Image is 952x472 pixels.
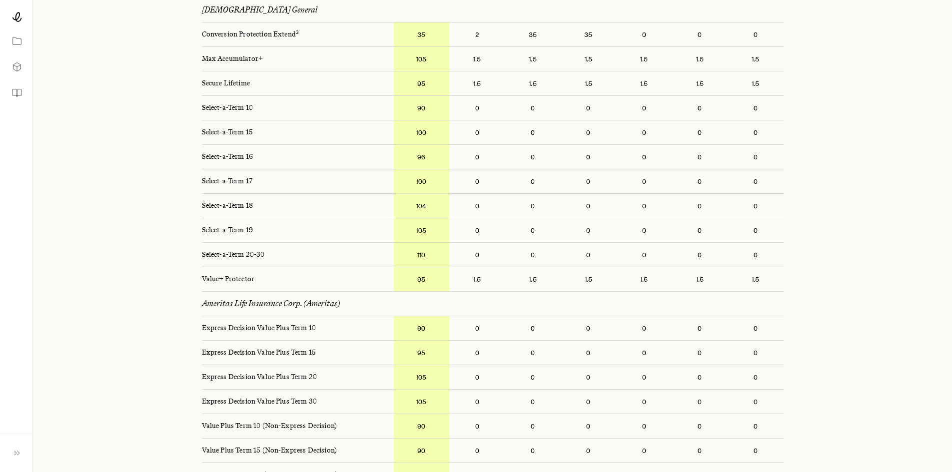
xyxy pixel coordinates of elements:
[194,22,394,46] p: Conversion Protection Extend
[561,120,616,144] p: 0
[561,145,616,169] p: 0
[202,5,317,15] p: [DEMOGRAPHIC_DATA] General
[449,71,505,95] p: 1.5
[561,47,616,71] p: 1.5
[394,120,449,144] p: 100
[449,22,505,46] p: 2
[505,414,560,438] p: 0
[449,120,505,144] p: 0
[194,169,394,193] p: Select-a-Term 17
[672,316,728,340] p: 0
[505,71,560,95] p: 1.5
[505,390,560,414] p: 0
[194,47,394,71] p: Max Accumulator+
[561,194,616,218] p: 0
[194,341,394,365] p: Express Decision Value Plus Term 15
[672,194,728,218] p: 0
[449,218,505,242] p: 0
[728,194,783,218] p: 0
[672,439,728,463] p: 0
[449,341,505,365] p: 0
[672,414,728,438] p: 0
[728,71,783,95] p: 1.5
[728,316,783,340] p: 0
[672,390,728,414] p: 0
[561,267,616,291] p: 1.5
[616,22,672,46] p: 0
[672,120,728,144] p: 0
[728,145,783,169] p: 0
[561,169,616,193] p: 0
[672,243,728,267] p: 0
[449,194,505,218] p: 0
[616,71,672,95] p: 1.5
[394,414,449,438] p: 90
[616,439,672,463] p: 0
[728,120,783,144] p: 0
[728,414,783,438] p: 0
[505,22,560,46] p: 35
[449,243,505,267] p: 0
[505,120,560,144] p: 0
[672,47,728,71] p: 1.5
[728,341,783,365] p: 0
[202,299,340,309] p: Ameritas Life Insurance Corp. (Ameritas)
[561,414,616,438] p: 0
[194,390,394,414] p: Express Decision Value Plus Term 30
[394,169,449,193] p: 100
[561,390,616,414] p: 0
[616,47,672,71] p: 1.5
[394,243,449,267] p: 110
[728,47,783,71] p: 1.5
[505,365,560,389] p: 0
[672,341,728,365] p: 0
[616,267,672,291] p: 1.5
[194,243,394,267] p: Select-a-Term 20-30
[505,243,560,267] p: 0
[449,145,505,169] p: 0
[449,390,505,414] p: 0
[449,267,505,291] p: 1.5
[616,341,672,365] p: 0
[449,169,505,193] p: 0
[728,96,783,120] p: 0
[561,439,616,463] p: 0
[194,218,394,242] p: Select-a-Term 19
[561,71,616,95] p: 1.5
[616,365,672,389] p: 0
[296,30,299,38] a: 3
[194,267,394,291] p: Value+ Protector
[728,439,783,463] p: 0
[561,96,616,120] p: 0
[561,218,616,242] p: 0
[616,194,672,218] p: 0
[672,218,728,242] p: 0
[194,439,394,463] p: Value Plus Term 15 (Non-Express Decision)
[449,439,505,463] p: 0
[561,22,616,46] p: 35
[194,96,394,120] p: Select-a-Term 10
[728,243,783,267] p: 0
[194,316,394,340] p: Express Decision Value Plus Term 10
[728,365,783,389] p: 0
[728,22,783,46] p: 0
[394,22,449,46] p: 35
[449,365,505,389] p: 0
[394,194,449,218] p: 104
[561,316,616,340] p: 0
[394,390,449,414] p: 105
[616,316,672,340] p: 0
[449,414,505,438] p: 0
[449,47,505,71] p: 1.5
[616,145,672,169] p: 0
[505,341,560,365] p: 0
[561,341,616,365] p: 0
[394,365,449,389] p: 105
[672,365,728,389] p: 0
[561,365,616,389] p: 0
[616,390,672,414] p: 0
[728,169,783,193] p: 0
[449,96,505,120] p: 0
[194,414,394,438] p: Value Plus Term 10 (Non-Express Decision)
[561,243,616,267] p: 0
